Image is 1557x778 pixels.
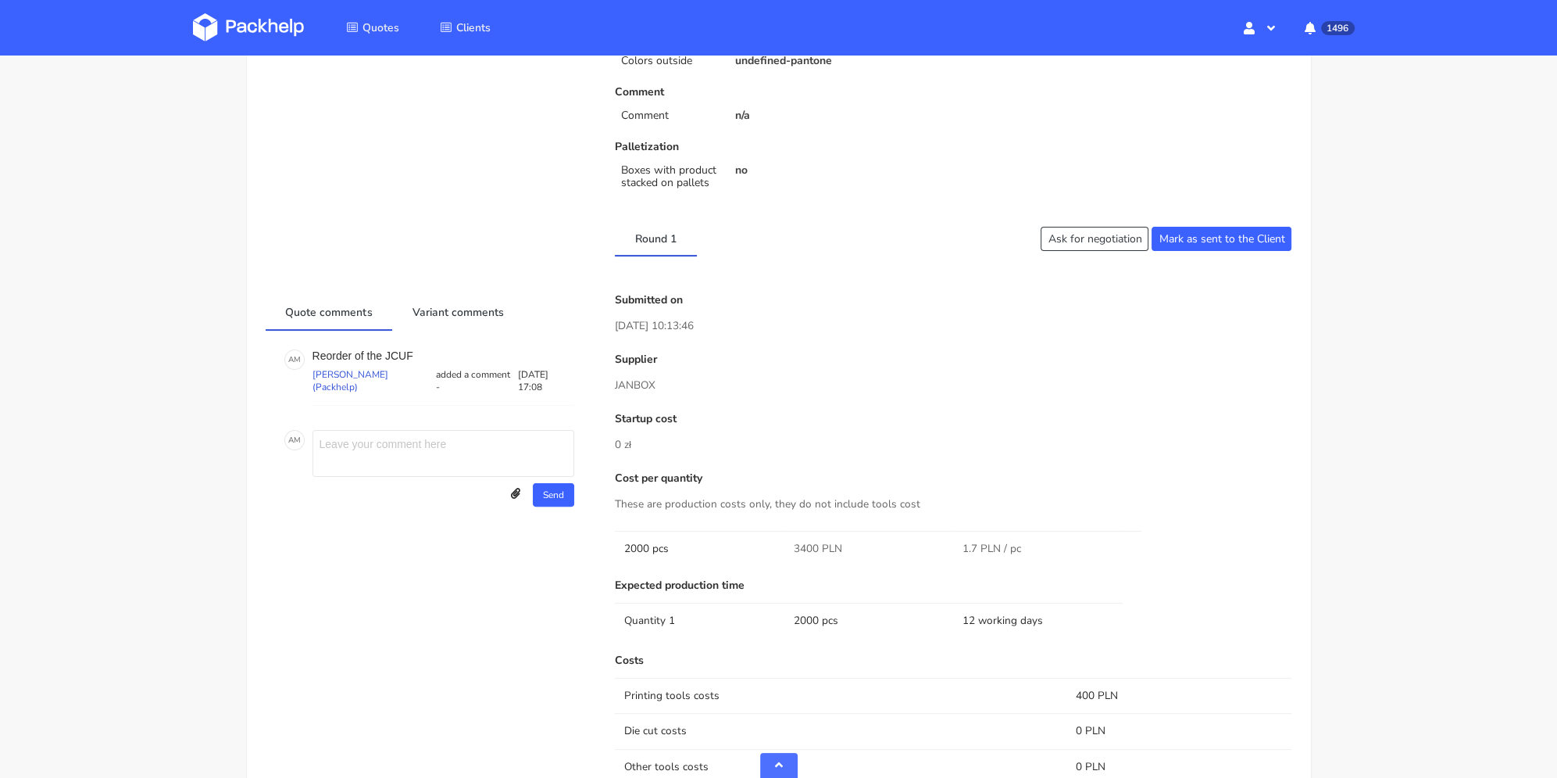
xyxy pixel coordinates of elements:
[962,541,1021,557] span: 1.7 PLN / pc
[615,141,942,153] p: Palletization
[312,350,574,362] p: Reorder of the JCUF
[621,109,716,122] p: Comment
[327,13,418,41] a: Quotes
[362,20,399,35] span: Quotes
[433,368,518,393] p: added a comment -
[735,55,942,67] p: undefined-pantone
[312,368,434,393] p: [PERSON_NAME] (Packhelp)
[735,164,942,177] p: no
[288,350,294,370] span: A
[615,678,1066,713] td: Printing tools costs
[953,603,1123,638] td: 12 working days
[615,413,1292,425] p: Startup cost
[615,654,1292,667] p: Costs
[615,220,697,255] a: Round 1
[615,377,1292,394] p: JANBOX
[615,603,784,638] td: Quantity 1
[615,353,1292,366] p: Supplier
[615,496,1292,513] p: These are production costs only, they do not include tools cost
[615,472,1292,485] p: Cost per quantity
[193,13,304,41] img: Dashboard
[533,483,574,507] button: Send
[518,368,574,393] p: [DATE] 17:08
[1066,713,1292,748] td: 0 PLN
[615,86,942,99] p: Comment
[1292,13,1364,41] button: 1496
[392,294,524,328] a: Variant comments
[1152,227,1291,251] button: Mark as sent to the Client
[793,541,841,557] span: 3400 PLN
[456,20,491,35] span: Clients
[621,55,716,67] p: Colors outside
[621,164,716,189] p: Boxes with product stacked on pallets
[615,436,1292,454] p: 0 zł
[266,294,393,328] a: Quote comments
[615,713,1066,748] td: Die cut costs
[784,603,953,638] td: 2000 pcs
[615,579,1292,592] p: Expected production time
[294,430,301,450] span: M
[294,350,301,370] span: M
[735,109,942,122] p: n/a
[288,430,294,450] span: A
[1041,227,1148,251] button: Ask for negotiation
[1321,21,1354,35] span: 1496
[1066,678,1292,713] td: 400 PLN
[421,13,509,41] a: Clients
[615,531,784,566] td: 2000 pcs
[615,317,1292,335] p: [DATE] 10:13:46
[615,294,1292,307] p: Submitted on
